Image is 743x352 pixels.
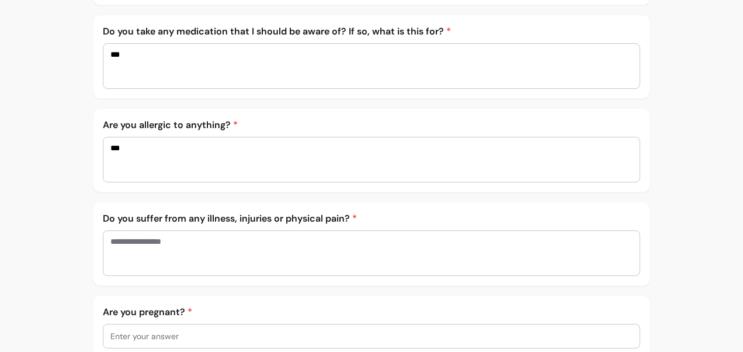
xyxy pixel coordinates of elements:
p: Are you allergic to anything? [103,118,640,132]
textarea: Enter your answer [110,49,633,84]
input: Enter your answer [110,330,633,342]
textarea: Enter your answer [110,142,633,177]
p: Do you take any medication that I should be aware of? If so, what is this for? [103,25,640,39]
textarea: Enter your answer [110,236,633,271]
p: Do you suffer from any illness, injuries or physical pain? [103,212,640,226]
p: Are you pregnant? [103,305,640,319]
